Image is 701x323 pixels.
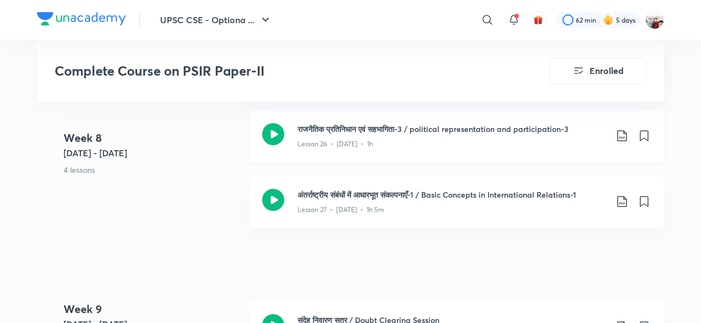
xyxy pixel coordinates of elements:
h4: Week 8 [63,130,240,146]
h3: राजनैतिक प्रतिनिधान एवं सहभागिता-3 / political representation and participation-3 [298,123,607,135]
p: Lesson 27 • [DATE] • 1h 5m [298,205,384,215]
h3: अंतर्राष्ट्रीय संबंधों में आधारभूत संकल्पनाएँ-1 / Basic Concepts in International Relations-1 [298,189,607,200]
img: Company Logo [37,12,126,25]
h5: [DATE] - [DATE] [63,146,240,160]
img: km swarthi [645,10,664,29]
h4: Week 9 [63,301,240,317]
a: अंतर्राष्ट्रीय संबंधों में आधारभूत संकल्पनाएँ-1 / Basic Concepts in International Relations-1Less... [249,176,664,241]
button: UPSC CSE - Optiona ... [153,9,279,31]
button: avatar [529,11,547,29]
img: streak [603,14,614,25]
button: Enrolled [549,57,646,84]
h3: Complete Course on PSIR Paper-II [55,63,487,79]
a: Company Logo [37,12,126,28]
p: Lesson 26 • [DATE] • 1h [298,139,373,149]
p: 4 lessons [63,164,240,176]
a: राजनैतिक प्रतिनिधान एवं सहभागिता-3 / political representation and participation-3Lesson 26 • [DAT... [249,110,664,176]
img: avatar [533,15,543,25]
